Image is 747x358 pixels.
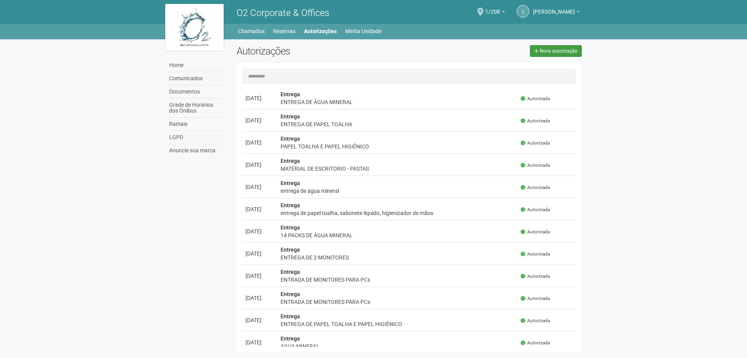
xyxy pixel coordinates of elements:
[167,59,225,72] a: Home
[521,340,550,346] span: Autorizada
[281,276,515,284] div: ENTRADA DE MONITORES PARA PCs
[167,99,225,118] a: Grade de Horários dos Ônibus
[281,335,300,342] strong: Entrega
[245,94,274,102] div: [DATE]
[245,139,274,146] div: [DATE]
[281,120,515,128] div: ENTREGA DE PAPEL TOALHA
[238,26,265,37] a: Chamados
[521,295,550,302] span: Autorizada
[485,10,505,16] a: 1/208
[245,294,274,302] div: [DATE]
[237,7,329,18] span: O2 Corporate & Offices
[521,317,550,324] span: Autorizada
[245,116,274,124] div: [DATE]
[281,209,515,217] div: entrega de papel toalha, sabonete liquido, higienizador de mãos
[281,247,300,253] strong: Entrega
[245,161,274,169] div: [DATE]
[281,291,300,297] strong: Entrega
[165,4,224,51] img: logo.jpg
[345,26,381,37] a: Minha Unidade
[167,131,225,144] a: LGPD
[281,165,515,173] div: MATERIAL DE ESCRITORIO - PASTAS
[281,342,515,350] div: AGUA MINERAL
[281,254,515,261] div: ENTREGA DE 2 MONITORES
[521,273,550,280] span: Autorizada
[237,45,403,57] h2: Autorizações
[281,269,300,275] strong: Entrega
[281,113,300,120] strong: Entrega
[521,95,550,102] span: Autorizada
[533,10,580,16] a: [PERSON_NAME]
[521,140,550,146] span: Autorizada
[245,183,274,191] div: [DATE]
[521,251,550,257] span: Autorizada
[485,1,500,15] span: 1/208
[530,45,582,57] a: Nova autorização
[167,72,225,85] a: Comunicados
[521,229,550,235] span: Autorizada
[521,206,550,213] span: Autorizada
[540,48,577,54] span: Nova autorização
[281,224,300,231] strong: Entrega
[281,180,300,186] strong: Entrega
[521,162,550,169] span: Autorizada
[304,26,337,37] a: Autorizações
[533,1,575,15] span: Luciana
[521,184,550,191] span: Autorizada
[281,202,300,208] strong: Entrega
[281,187,515,195] div: entrega de água mineral
[167,85,225,99] a: Documentos
[281,320,515,328] div: ENTREGA DE PAPEL TOALHA E PAPEL HIGIÊNICO
[245,250,274,257] div: [DATE]
[245,272,274,280] div: [DATE]
[281,313,300,319] strong: Entrega
[281,158,300,164] strong: Entrega
[245,227,274,235] div: [DATE]
[245,205,274,213] div: [DATE]
[273,26,295,37] a: Reservas
[245,316,274,324] div: [DATE]
[281,298,515,306] div: ENTRADA DE MONITORES PARA PCs
[281,91,300,97] strong: Entrega
[517,5,529,18] a: L
[281,231,515,239] div: 14 PACKS DE ÁGUA MINERAL
[167,144,225,157] a: Anuncie sua marca
[281,143,515,150] div: PAPEL TOALHA E PAPEL HIGIÊNICO
[245,339,274,346] div: [DATE]
[521,118,550,124] span: Autorizada
[167,118,225,131] a: Ramais
[281,136,300,142] strong: Entrega
[281,98,515,106] div: ENTREGA DE ÁGUA MINERAL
